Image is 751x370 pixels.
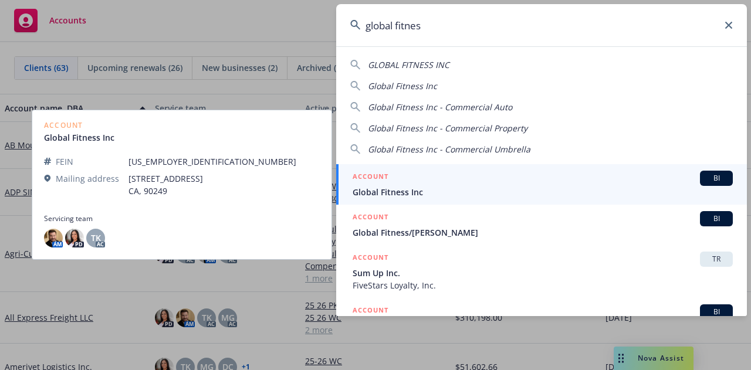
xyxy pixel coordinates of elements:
[353,279,733,291] span: FiveStars Loyalty, Inc.
[353,211,388,225] h5: ACCOUNT
[705,254,728,264] span: TR
[368,80,437,91] span: Global Fitness Inc
[336,298,747,351] a: ACCOUNTBI
[336,4,747,46] input: Search...
[368,101,512,113] span: Global Fitness Inc - Commercial Auto
[368,59,449,70] span: GLOBAL FITNESS INC
[368,144,530,155] span: Global Fitness Inc - Commercial Umbrella
[353,171,388,185] h5: ACCOUNT
[336,205,747,245] a: ACCOUNTBIGlobal Fitness/[PERSON_NAME]
[353,304,388,318] h5: ACCOUNT
[353,267,733,279] span: Sum Up Inc.
[353,226,733,239] span: Global Fitness/[PERSON_NAME]
[705,213,728,224] span: BI
[368,123,527,134] span: Global Fitness Inc - Commercial Property
[705,173,728,184] span: BI
[353,186,733,198] span: Global Fitness Inc
[353,252,388,266] h5: ACCOUNT
[336,164,747,205] a: ACCOUNTBIGlobal Fitness Inc
[705,307,728,317] span: BI
[336,245,747,298] a: ACCOUNTTRSum Up Inc.FiveStars Loyalty, Inc.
